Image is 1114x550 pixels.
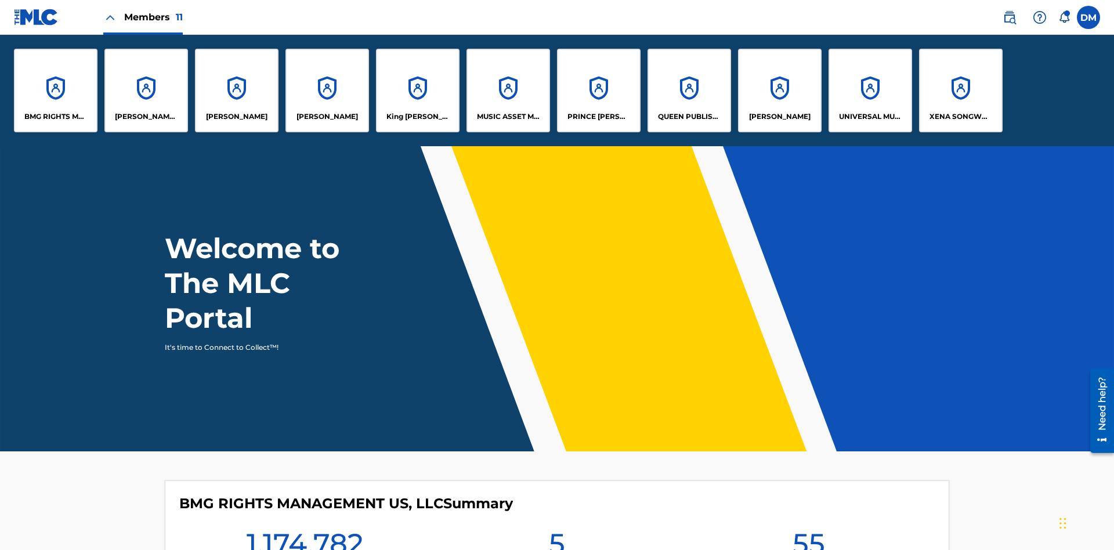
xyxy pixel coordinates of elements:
h4: BMG RIGHTS MANAGEMENT US, LLC [179,495,513,512]
p: It's time to Connect to Collect™! [165,342,366,353]
a: Accounts[PERSON_NAME] [738,49,822,132]
iframe: Resource Center [1082,364,1114,459]
h1: Welcome to The MLC Portal [165,231,382,335]
a: AccountsBMG RIGHTS MANAGEMENT US, LLC [14,49,97,132]
img: MLC Logo [14,9,59,26]
span: Members [124,10,183,24]
a: AccountsMUSIC ASSET MANAGEMENT (MAM) [466,49,550,132]
a: AccountsPRINCE [PERSON_NAME] [557,49,641,132]
iframe: Chat Widget [1056,494,1114,550]
p: King McTesterson [386,111,450,122]
a: Accounts[PERSON_NAME] SONGWRITER [104,49,188,132]
p: ELVIS COSTELLO [206,111,267,122]
p: UNIVERSAL MUSIC PUB GROUP [839,111,902,122]
p: BMG RIGHTS MANAGEMENT US, LLC [24,111,88,122]
span: 11 [176,12,183,23]
p: MUSIC ASSET MANAGEMENT (MAM) [477,111,540,122]
img: Close [103,10,117,24]
a: Public Search [998,6,1021,29]
a: AccountsUNIVERSAL MUSIC PUB GROUP [829,49,912,132]
div: Drag [1059,506,1066,541]
a: Accounts[PERSON_NAME] [195,49,278,132]
a: AccountsKing [PERSON_NAME] [376,49,460,132]
p: RONALD MCTESTERSON [749,111,811,122]
p: QUEEN PUBLISHA [658,111,721,122]
div: Help [1028,6,1051,29]
p: CLEO SONGWRITER [115,111,178,122]
a: AccountsQUEEN PUBLISHA [648,49,731,132]
p: PRINCE MCTESTERSON [567,111,631,122]
div: User Menu [1077,6,1100,29]
p: XENA SONGWRITER [929,111,993,122]
a: AccountsXENA SONGWRITER [919,49,1003,132]
a: Accounts[PERSON_NAME] [285,49,369,132]
img: help [1033,10,1047,24]
div: Notifications [1058,12,1070,23]
p: EYAMA MCSINGER [296,111,358,122]
img: search [1003,10,1017,24]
